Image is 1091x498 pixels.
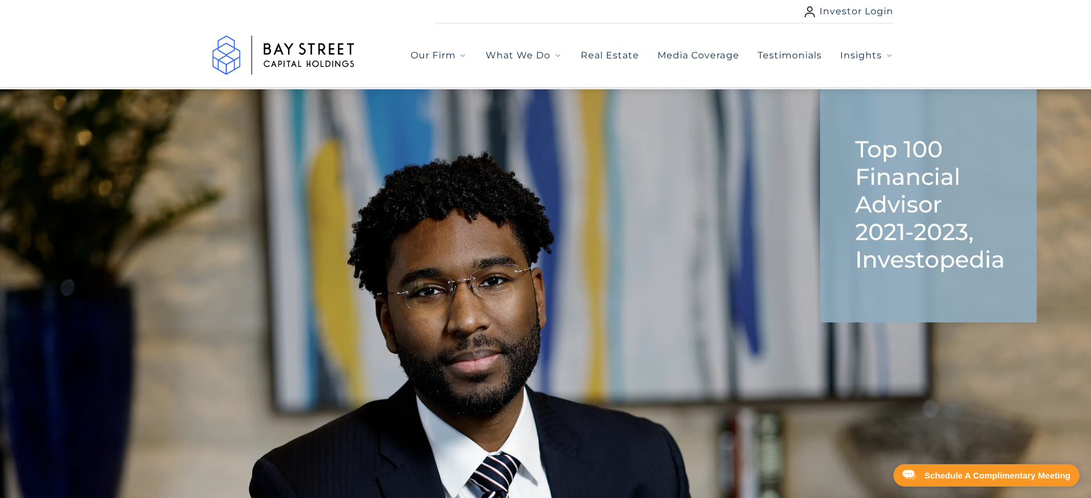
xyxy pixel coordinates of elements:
span: What We Do [486,49,550,62]
img: user icon [805,6,815,17]
a: Real Estate [581,49,639,62]
img: Logo [198,23,369,87]
div: Schedule A Complimentary Meeting [924,471,1070,480]
a: Investor Login [805,5,894,18]
button: Insights [840,49,893,62]
span: Our Firm [411,49,456,62]
a: Testimonials [758,49,822,62]
a: Media Coverage [657,49,739,62]
a: Go to home page [198,23,369,87]
button: What We Do [486,49,562,62]
button: Our Firm [411,49,467,62]
span: Insights [840,49,882,62]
